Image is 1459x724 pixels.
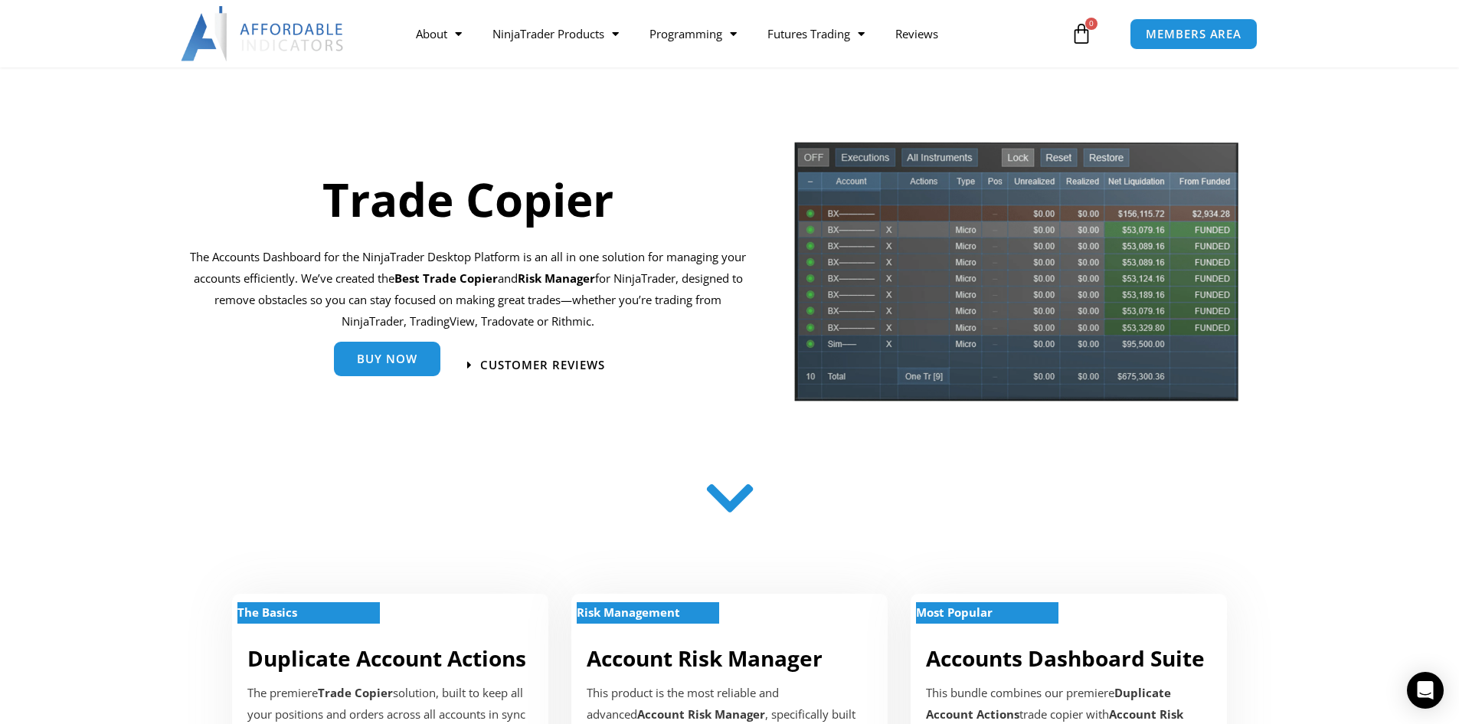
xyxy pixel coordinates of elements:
[237,604,297,620] strong: The Basics
[634,16,752,51] a: Programming
[637,706,765,722] strong: Account Risk Manager
[334,342,440,376] a: Buy Now
[752,16,880,51] a: Futures Trading
[926,685,1171,722] b: Duplicate Account Actions
[518,270,595,286] strong: Risk Manager
[577,604,680,620] strong: Risk Management
[880,16,954,51] a: Reviews
[357,353,417,365] span: Buy Now
[401,16,1067,51] nav: Menu
[1048,11,1115,56] a: 0
[247,644,526,673] a: Duplicate Account Actions
[926,644,1205,673] a: Accounts Dashboard Suite
[401,16,477,51] a: About
[793,140,1240,414] img: tradecopier | Affordable Indicators – NinjaTrader
[477,16,634,51] a: NinjaTrader Products
[587,644,823,673] a: Account Risk Manager
[190,167,747,231] h1: Trade Copier
[480,359,605,371] span: Customer Reviews
[1130,18,1258,50] a: MEMBERS AREA
[1085,18,1098,30] span: 0
[181,6,345,61] img: LogoAI | Affordable Indicators – NinjaTrader
[467,359,605,371] a: Customer Reviews
[318,685,393,700] strong: Trade Copier
[1407,672,1444,709] div: Open Intercom Messenger
[190,247,747,332] p: The Accounts Dashboard for the NinjaTrader Desktop Platform is an all in one solution for managin...
[394,270,498,286] b: Best Trade Copier
[1146,28,1241,40] span: MEMBERS AREA
[916,604,993,620] strong: Most Popular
